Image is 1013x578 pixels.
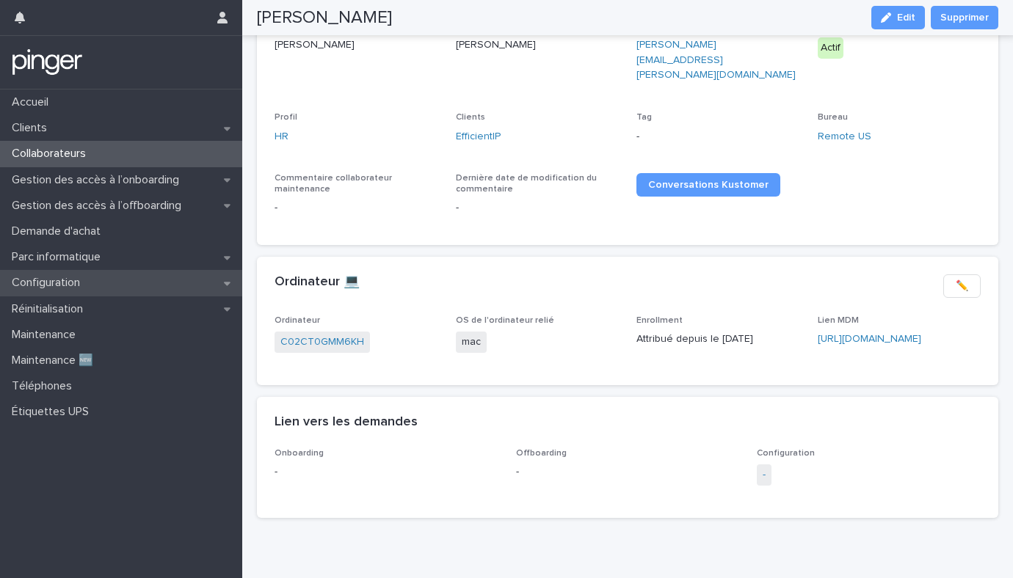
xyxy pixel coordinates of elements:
[6,276,92,290] p: Configuration
[275,414,418,431] h2: Lien vers les demandes
[280,334,364,350] a: C02CT0GMM6KH
[6,199,193,213] p: Gestion des accès à l’offboarding
[871,6,925,29] button: Edit
[12,48,83,77] img: mTgBEunGTSyRkCgitkcU
[275,174,392,193] span: Commentaire collaborateur maintenance
[6,147,98,161] p: Collaborateurs
[6,328,87,342] p: Maintenance
[275,200,438,216] p: -
[275,113,297,122] span: Profil
[275,274,360,290] h2: Ordinateur 💻
[763,467,766,483] a: -
[275,316,320,325] span: Ordinateur
[456,316,554,325] span: OS de l'ordinateur relié
[456,174,597,193] span: Dernière date de modification du commentaire
[456,113,485,122] span: Clients
[940,10,989,25] span: Supprimer
[818,334,921,344] a: [URL][DOMAIN_NAME]
[456,129,501,144] a: EfficientIP
[636,332,800,347] p: Attribué depuis le [DATE]
[897,12,915,23] span: Edit
[6,173,191,187] p: Gestion des accès à l’onboarding
[818,37,843,59] div: Actif
[516,449,567,458] span: Offboarding
[636,129,800,144] p: -
[257,7,392,29] h2: [PERSON_NAME]
[818,129,871,144] a: Remote US
[956,279,968,293] span: ✏️
[6,302,95,316] p: Réinitialisation
[818,316,859,325] span: Lien MDM
[6,250,112,264] p: Parc informatique
[943,274,981,298] button: ✏️
[6,379,84,393] p: Téléphones
[636,113,652,122] span: Tag
[6,354,105,367] p: Maintenance 🆕
[648,180,769,190] span: Conversations Kustomer
[931,6,998,29] button: Supprimer
[275,464,498,480] p: -
[757,449,815,458] span: Configuration
[6,95,60,109] p: Accueil
[516,464,740,480] p: -
[636,40,796,81] a: [PERSON_NAME][EMAIL_ADDRESS][PERSON_NAME][DOMAIN_NAME]
[818,113,848,122] span: Bureau
[456,332,487,353] span: mac
[636,316,683,325] span: Enrollment
[275,449,324,458] span: Onboarding
[456,200,620,216] p: -
[6,405,101,419] p: Étiquettes UPS
[636,173,780,197] a: Conversations Kustomer
[275,129,288,144] a: HR
[456,37,620,53] p: [PERSON_NAME]
[275,37,438,53] p: [PERSON_NAME]
[6,121,59,135] p: Clients
[6,224,112,238] p: Demande d'achat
